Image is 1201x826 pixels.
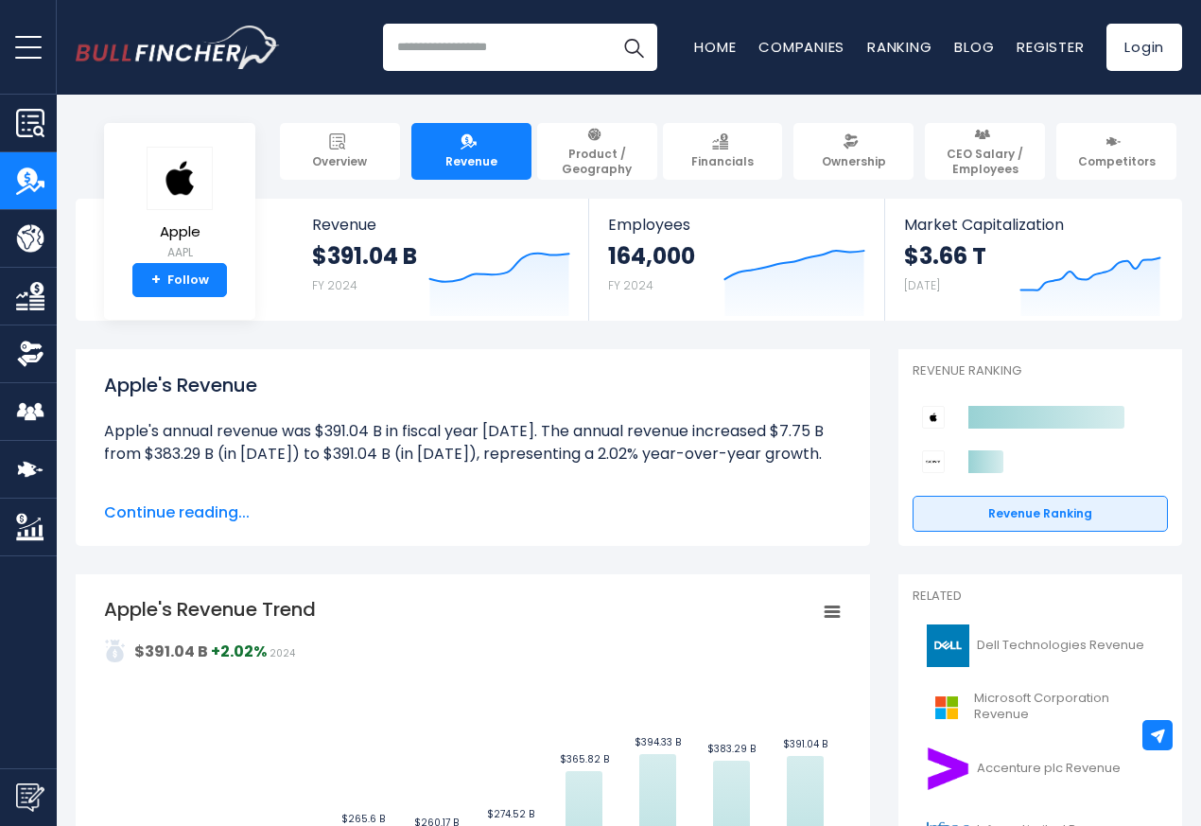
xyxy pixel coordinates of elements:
[608,216,864,234] span: Employees
[885,199,1180,321] a: Market Capitalization $3.66 T [DATE]
[913,589,1168,605] p: Related
[922,450,945,473] img: Sony Group Corporation competitors logo
[589,199,883,321] a: Employees 164,000 FY 2024
[146,146,214,264] a: Apple AAPL
[211,641,267,662] strong: +2.02%
[707,742,756,756] text: $383.29 B
[293,199,589,321] a: Revenue $391.04 B FY 2024
[904,241,986,271] strong: $3.66 T
[1056,123,1176,180] a: Competitors
[822,154,886,169] span: Ownership
[924,686,968,729] img: MSFT logo
[913,681,1168,733] a: Microsoft Corporation Revenue
[925,123,1045,180] a: CEO Salary / Employees
[1017,37,1084,57] a: Register
[411,123,531,180] a: Revenue
[608,277,653,293] small: FY 2024
[691,154,754,169] span: Financials
[783,737,827,751] text: $391.04 B
[904,216,1161,234] span: Market Capitalization
[922,406,945,429] img: Apple competitors logo
[312,154,367,169] span: Overview
[147,244,213,261] small: AAPL
[16,340,44,368] img: Ownership
[76,26,280,69] img: Bullfincher logo
[76,26,279,69] a: Go to homepage
[104,596,316,623] tspan: Apple's Revenue Trend
[270,646,295,660] span: 2024
[151,272,161,289] strong: +
[793,123,914,180] a: Ownership
[954,37,994,57] a: Blog
[546,147,649,176] span: Product / Geography
[537,123,657,180] a: Product / Geography
[610,24,657,71] button: Search
[1106,24,1182,71] a: Login
[694,37,736,57] a: Home
[147,224,213,240] span: Apple
[924,747,971,790] img: ACN logo
[913,363,1168,379] p: Revenue Ranking
[608,241,695,271] strong: 164,000
[280,123,400,180] a: Overview
[104,501,842,524] span: Continue reading...
[758,37,844,57] a: Companies
[560,752,609,766] text: $365.82 B
[913,743,1168,795] a: Accenture plc Revenue
[132,263,227,297] a: +Follow
[104,420,842,466] li: Apple's annual revenue was $391.04 B in fiscal year [DATE]. The annual revenue increased $7.75 B ...
[312,216,570,234] span: Revenue
[933,147,1036,176] span: CEO Salary / Employees
[924,624,971,667] img: DELL logo
[663,123,783,180] a: Financials
[904,277,940,293] small: [DATE]
[445,154,497,169] span: Revenue
[104,488,842,556] li: Apple's quarterly revenue was $94.04 B in the quarter ending [DATE]. The quarterly revenue increa...
[1078,154,1156,169] span: Competitors
[913,620,1168,672] a: Dell Technologies Revenue
[134,641,208,662] strong: $391.04 B
[487,807,534,821] text: $274.52 B
[104,371,842,399] h1: Apple's Revenue
[104,640,127,662] img: addasd
[312,241,417,271] strong: $391.04 B
[635,735,681,749] text: $394.33 B
[312,277,357,293] small: FY 2024
[341,812,385,826] text: $265.6 B
[913,496,1168,532] a: Revenue Ranking
[867,37,931,57] a: Ranking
